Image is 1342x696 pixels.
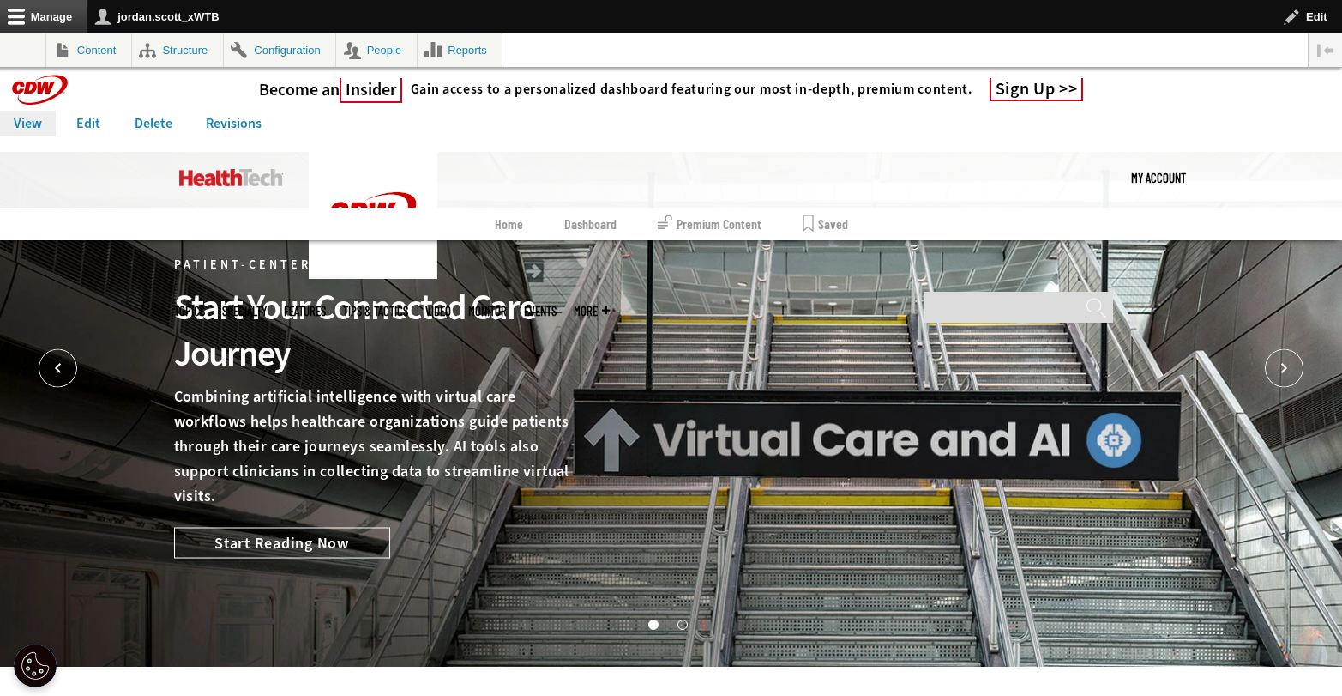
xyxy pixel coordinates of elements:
div: User menu [1131,152,1186,203]
a: Edit [63,111,114,136]
img: Home [179,169,283,186]
img: Home [309,152,437,279]
a: Premium Content [658,208,761,240]
a: Become anInsider [259,79,402,100]
a: Sign Up [990,78,1084,101]
a: Structure [132,33,223,67]
a: Reports [418,33,502,67]
a: Start Reading Now [174,528,390,559]
a: Dashboard [564,208,617,240]
button: 1 of 2 [648,620,657,628]
a: Gain access to a personalized dashboard featuring our most in-depth, premium content. [402,81,972,98]
a: MonITor [468,305,507,318]
button: 2 of 2 [677,620,686,628]
div: Cookie Settings [14,645,57,687]
button: Vertical orientation [1309,33,1342,67]
a: Configuration [224,33,335,67]
p: Combining artificial intelligence with virtual care workflows helps healthcare organizations guid... [174,384,572,508]
a: Revisions [192,111,275,136]
a: Home [495,208,523,240]
a: My Account [1131,152,1186,203]
button: Open Preferences [14,645,57,687]
span: Insider [340,78,402,103]
h3: Become an [259,79,402,100]
a: Content [46,33,131,67]
a: Video [425,305,451,318]
span: More [574,305,610,318]
a: People [336,33,417,67]
div: Start Your Connected Care Journey [174,284,572,377]
a: Events [524,305,557,318]
a: Tips & Tactics [343,305,408,318]
button: Next [1265,349,1303,388]
span: Topics [174,305,205,318]
a: Delete [121,111,186,136]
a: CDW [309,265,437,283]
a: Features [284,305,326,318]
button: Prev [39,349,77,388]
span: Specialty [222,305,267,318]
h4: Gain access to a personalized dashboard featuring our most in-depth, premium content. [411,81,972,98]
a: Saved [803,208,848,240]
